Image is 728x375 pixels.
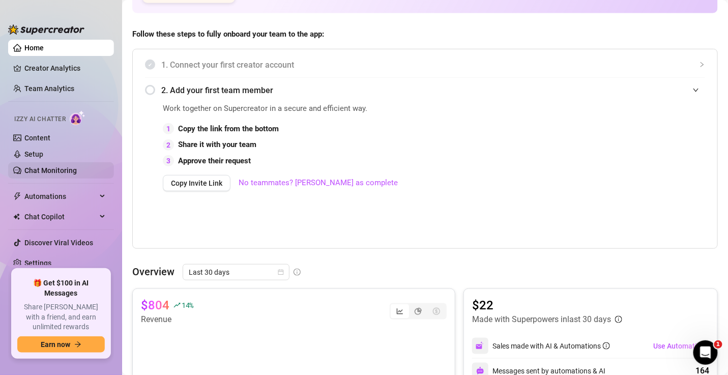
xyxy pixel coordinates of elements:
a: Team Analytics [24,84,74,93]
span: 🎁 Get $100 in AI Messages [17,278,105,298]
span: expanded [693,87,699,93]
span: pie-chart [415,308,422,315]
a: Setup [24,150,43,158]
img: Chat Copilot [13,213,20,220]
span: Work together on Supercreator in a secure and efficient way. [163,103,476,115]
a: Chat Monitoring [24,166,77,175]
span: collapsed [699,62,705,68]
iframe: Adding Team Members [502,103,705,233]
span: rise [173,302,181,309]
a: Home [24,44,44,52]
a: No teammates? [PERSON_NAME] as complete [239,177,398,189]
article: Overview [132,264,174,279]
div: 1 [163,123,174,134]
span: 2. Add your first team member [161,84,705,97]
strong: Copy the link from the bottom [178,124,279,133]
img: svg%3e [476,341,485,351]
span: Chat Copilot [24,209,97,225]
div: 2 [163,139,174,151]
span: 14 % [182,300,193,310]
button: Use Automations [653,338,709,354]
a: Content [24,134,50,142]
a: Settings [24,259,51,267]
span: thunderbolt [13,192,21,200]
article: $22 [472,297,622,313]
div: 3 [163,155,174,166]
img: svg%3e [476,367,484,375]
span: line-chart [396,308,403,315]
img: AI Chatter [70,110,85,125]
span: Copy Invite Link [171,179,222,187]
span: Use Automations [653,342,709,350]
article: Made with Superpowers in last 30 days [472,313,611,326]
span: dollar-circle [433,308,440,315]
div: Sales made with AI & Automations [492,340,610,352]
iframe: Intercom live chat [693,340,718,365]
span: Last 30 days [189,265,283,280]
img: logo-BBDzfeDw.svg [8,24,84,35]
span: Automations [24,188,97,205]
strong: Follow these steps to fully onboard your team to the app: [132,30,324,39]
strong: Approve their request [178,156,251,165]
button: Copy Invite Link [163,175,230,191]
strong: Share it with your team [178,140,256,149]
span: 1. Connect your first creator account [161,59,705,71]
span: Share [PERSON_NAME] with a friend, and earn unlimited rewards [17,302,105,332]
span: Izzy AI Chatter [14,114,66,124]
button: Earn nowarrow-right [17,336,105,353]
span: info-circle [615,316,622,323]
span: calendar [278,269,284,275]
article: $804 [141,297,169,313]
span: info-circle [294,269,301,276]
a: Discover Viral Videos [24,239,93,247]
span: Earn now [41,340,70,349]
a: Creator Analytics [24,60,106,76]
div: 1. Connect your first creator account [145,52,705,77]
span: 1 [714,340,722,349]
span: info-circle [603,342,610,350]
span: arrow-right [74,341,81,348]
div: 2. Add your first team member [145,78,705,103]
article: Revenue [141,313,193,326]
div: segmented control [390,303,447,320]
